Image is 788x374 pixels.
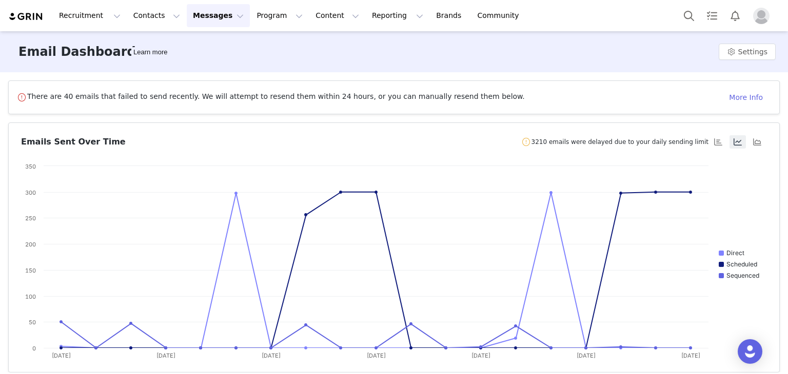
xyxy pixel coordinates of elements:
button: Search [678,4,700,27]
img: placeholder-profile.jpg [753,8,770,24]
a: Tasks [701,4,723,27]
button: Profile [747,8,780,24]
div: Open Intercom Messenger [738,339,762,364]
text: 300 [25,189,36,196]
text: [DATE] [52,352,71,359]
button: More Info [721,89,771,106]
text: 0 [32,345,36,352]
button: Settings [719,44,776,60]
text: [DATE] [156,352,175,359]
text: 150 [25,267,36,274]
button: Contacts [127,4,186,27]
button: Notifications [724,4,746,27]
text: Direct [726,249,744,257]
span: 3210 emails were delayed due to your daily sending limit [531,136,708,148]
img: grin logo [8,12,44,22]
text: [DATE] [367,352,386,359]
button: Content [309,4,365,27]
text: 100 [25,293,36,300]
div: Tooltip anchor [131,47,169,57]
h3: Emails Sent Over Time [21,136,126,148]
text: [DATE] [471,352,490,359]
text: 50 [29,319,36,326]
text: 350 [25,163,36,170]
a: Brands [430,4,470,27]
button: Recruitment [53,4,127,27]
text: [DATE] [262,352,281,359]
a: Community [471,4,530,27]
text: [DATE] [577,352,596,359]
text: [DATE] [681,352,700,359]
button: Reporting [366,4,429,27]
text: 200 [25,241,36,248]
text: Sequenced [726,272,759,279]
text: Scheduled [726,260,757,268]
button: Program [250,4,309,27]
h3: Email Dashboard [18,43,136,61]
span: There are 40 emails that failed to send recently. We will attempt to resend them within 24 hours,... [27,91,525,103]
button: Messages [187,4,250,27]
text: 250 [25,215,36,222]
